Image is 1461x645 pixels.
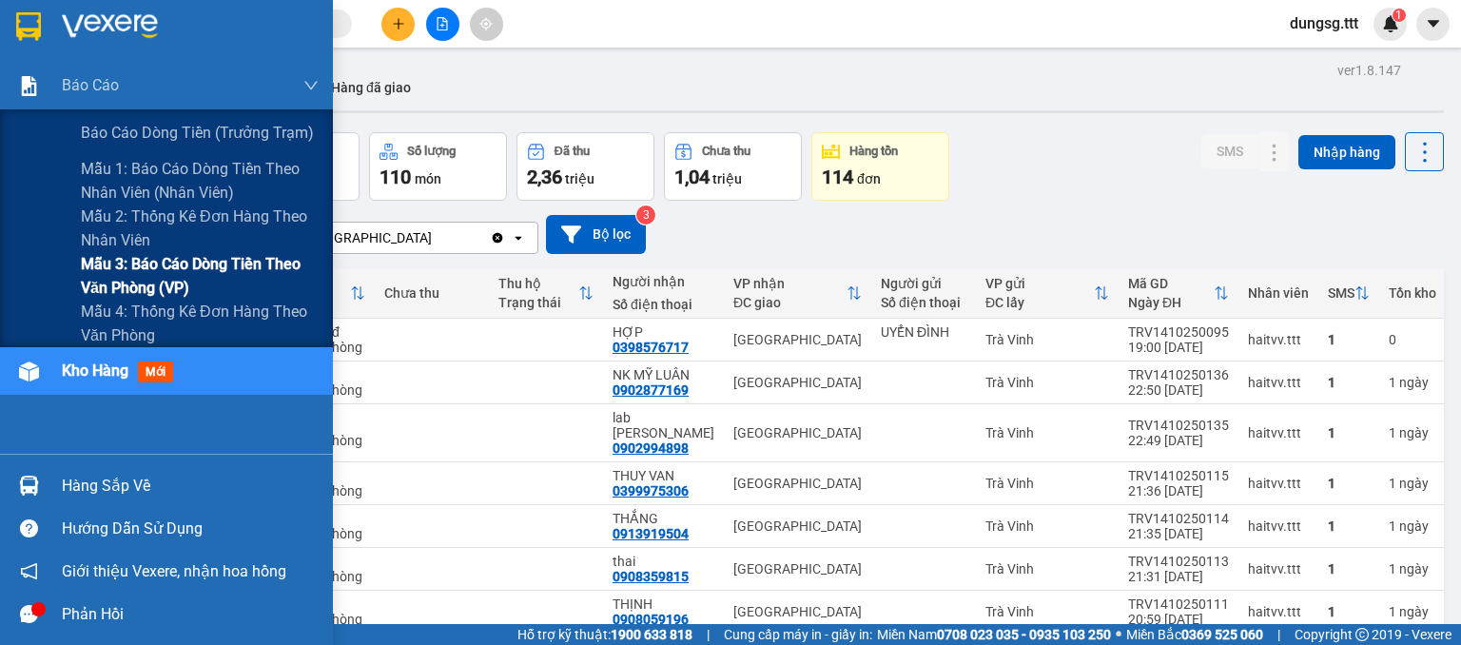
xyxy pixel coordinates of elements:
div: 0399975306 [613,483,689,498]
button: file-add [426,8,459,41]
span: Mẫu 2: Thống kê đơn hàng theo nhân viên [81,205,319,252]
span: Mẫu 4: Thống kê đơn hàng theo văn phòng [81,300,319,347]
button: Nhập hàng [1298,135,1395,169]
div: 1 [1328,332,1370,347]
div: haitvv.ttt [1248,332,1309,347]
span: copyright [1355,628,1369,641]
div: SMS [1328,285,1354,301]
span: 1,04 [674,166,710,188]
button: SMS [1201,134,1258,168]
th: Toggle SortBy [1119,268,1238,319]
input: Selected Sài Gòn. [434,228,436,247]
div: haitvv.ttt [1248,375,1309,390]
img: solution-icon [19,76,39,96]
div: [GEOGRAPHIC_DATA] [733,561,862,577]
img: logo-vxr [16,12,41,41]
span: aim [479,17,493,30]
div: TRV1410250135 [1128,418,1229,433]
div: Hướng dẫn sử dụng [62,515,319,543]
div: [GEOGRAPHIC_DATA] [733,375,862,390]
span: 1 [1395,9,1402,22]
div: 1 [1328,561,1370,577]
div: Số lượng [407,145,456,158]
span: plus [392,17,405,30]
div: ĐC giao [733,295,847,310]
div: [GEOGRAPHIC_DATA] [303,228,432,247]
span: 2,36 [527,166,562,188]
div: Hàng sắp về [62,472,319,500]
span: message [20,605,38,623]
span: notification [20,562,38,580]
span: Kho hàng [62,362,128,380]
span: đơn [857,171,881,186]
div: THUY VAN [613,468,714,483]
div: Trà Vinh [985,375,1109,390]
div: 0902877169 [613,382,689,398]
button: Đã thu2,36 triệu [516,132,654,201]
span: ngày [1399,425,1429,440]
strong: 0708 023 035 - 0935 103 250 [937,627,1111,642]
div: 1 [1389,476,1436,491]
span: ngày [1399,604,1429,619]
button: Chưa thu1,04 triệu [664,132,802,201]
span: down [303,78,319,93]
div: Thu hộ [498,276,578,291]
div: 1 [1389,518,1436,534]
div: HỢP [613,324,714,340]
div: TRV1410250115 [1128,468,1229,483]
div: 20:59 [DATE] [1128,612,1229,627]
div: 1 [1389,425,1436,440]
svg: open [511,230,526,245]
span: question-circle [20,519,38,537]
div: haitvv.ttt [1248,425,1309,440]
div: Trà Vinh [985,425,1109,440]
div: 22:50 [DATE] [1128,382,1229,398]
div: 1 [1328,518,1370,534]
div: Người gửi [881,276,966,291]
div: Tồn kho [1389,285,1436,301]
div: thai [613,554,714,569]
svg: Clear value [490,230,505,245]
span: Mẫu 3: Báo cáo dòng tiền theo văn phòng (VP) [81,252,319,300]
span: Báo cáo [62,73,119,97]
div: Số điện thoại [613,297,714,312]
span: Báo cáo dòng tiền (trưởng trạm) [81,121,314,145]
div: [GEOGRAPHIC_DATA] [733,476,862,491]
div: TRV1410250095 [1128,324,1229,340]
div: lab kim trang [613,410,714,440]
div: Phản hồi [62,600,319,629]
div: 1 [1328,375,1370,390]
div: Trạng thái [498,295,578,310]
th: Toggle SortBy [1318,268,1379,319]
span: Mẫu 1: Báo cáo dòng tiền theo nhân viên (nhân viên) [81,157,319,205]
div: Trà Vinh [985,518,1109,534]
div: Trà Vinh [985,604,1109,619]
span: mới [138,362,173,382]
div: 0398576717 [613,340,689,355]
div: TRV1410250136 [1128,367,1229,382]
div: [GEOGRAPHIC_DATA] [733,604,862,619]
span: | [1277,624,1280,645]
div: ver 1.8.147 [1337,60,1401,81]
div: [GEOGRAPHIC_DATA] [733,332,862,347]
img: warehouse-icon [19,476,39,496]
span: Hỗ trợ kỹ thuật: [517,624,692,645]
div: 21:36 [DATE] [1128,483,1229,498]
div: Người nhận [613,274,714,289]
div: Trà Vinh [985,332,1109,347]
span: | [707,624,710,645]
img: icon-new-feature [1382,15,1399,32]
button: caret-down [1416,8,1450,41]
span: Giới thiệu Vexere, nhận hoa hồng [62,559,286,583]
span: ngày [1399,476,1429,491]
span: ngày [1399,518,1429,534]
span: file-add [436,17,449,30]
div: 1 [1328,425,1370,440]
div: NK MỸ LUÂN [613,367,714,382]
img: warehouse-icon [19,362,39,381]
div: Trà Vinh [985,476,1109,491]
button: Hàng tồn114đơn [811,132,949,201]
div: TRV1410250111 [1128,596,1229,612]
div: 1 [1328,604,1370,619]
div: haitvv.ttt [1248,604,1309,619]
